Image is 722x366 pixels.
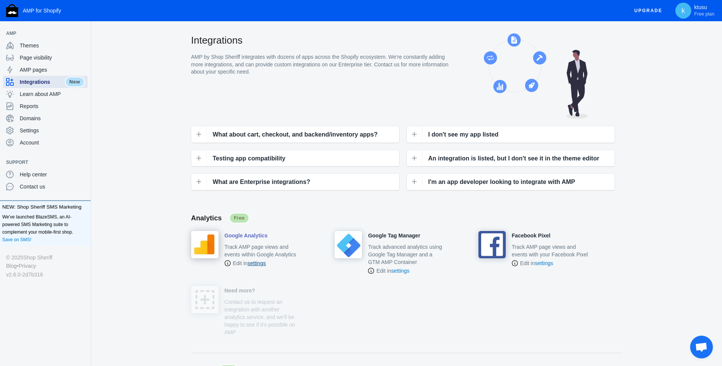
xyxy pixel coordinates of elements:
[628,4,669,18] button: Upgrade
[535,260,553,266] a: settings
[225,287,255,294] h4: Need more?
[391,268,409,274] a: settings
[229,213,249,223] span: Free
[247,260,266,266] a: settings
[77,32,89,35] button: Add a sales channel
[225,232,268,239] h4: Google Analytics
[19,262,36,270] a: Privacy
[3,52,88,64] a: Page visibility
[213,130,378,140] span: What about cart, checkout, and backend/inventory apps?
[191,33,450,47] h2: Integrations
[428,130,499,140] span: I don't see my app listed
[20,42,85,49] span: Themes
[3,76,88,88] a: IntegrationsNew
[20,102,85,110] span: Reports
[225,243,301,258] p: Track AMP page views and events within Google Analytics
[428,154,599,163] span: An integration is listed, but I don't see it in the theme editor
[634,4,662,17] span: Upgrade
[225,231,268,239] a: Google Analytics
[335,231,362,258] img: google-tag-manager_150x150.png
[20,139,85,146] span: Account
[213,154,286,163] span: Testing app compatibility
[694,11,714,17] span: Free plan
[478,231,506,258] img: facebook-pixel_200x200.png
[3,137,88,149] a: Account
[512,243,588,258] p: Track AMP page views and events with your Facebook Pixel
[6,159,77,166] span: Support
[690,336,713,358] div: Open chat
[6,262,17,270] a: Blog
[20,90,85,98] span: Learn about AMP
[3,64,88,76] a: AMP pages
[20,78,65,86] span: Integrations
[65,77,85,87] span: New
[20,183,85,190] span: Contact us
[3,112,88,124] a: Domains
[694,4,714,17] p: ktusu
[6,262,85,270] div: •
[6,4,18,17] img: Shop Sheriff Logo
[368,243,445,266] p: Track advanced analytics using Google Tag Manager and a GTM AMP Container
[77,161,89,164] button: Add a sales channel
[368,232,420,239] h4: Google Tag Manager
[428,177,575,187] span: I'm an app developer looking to integrate with AMP
[3,39,88,52] a: Themes
[376,267,409,275] span: Edit in
[20,54,85,61] span: Page visibility
[225,298,301,336] p: Contact us to request an integration with another analytics service, and we'll be happy to see if...
[512,232,551,239] h4: Facebook Pixel
[512,231,551,239] a: Facebook Pixel
[191,231,219,258] img: google-analytics_200x200.png
[20,66,85,74] span: AMP pages
[233,259,266,267] span: Edit in
[20,115,85,122] span: Domains
[3,181,88,193] a: Contact us
[368,231,420,239] a: Google Tag Manager
[213,177,310,187] span: What are Enterprise integrations?
[23,8,61,14] span: AMP for Shopify
[191,53,450,76] p: AMP by Shop Sheriff integrates with dozens of apps across the Shopify ecosystem. We're constantly...
[20,127,85,134] span: Settings
[6,253,85,262] div: © 2025
[3,124,88,137] a: Settings
[20,171,85,178] span: Help center
[3,100,88,112] a: Reports
[3,88,88,100] a: Learn about AMP
[23,253,52,262] a: Shop Sheriff
[520,259,553,267] span: Edit in
[191,214,222,222] span: Analytics
[6,30,77,37] span: AMP
[6,270,85,279] div: v2.6.0-2d7b316
[2,236,31,243] a: Save on SMS!
[680,7,687,14] span: k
